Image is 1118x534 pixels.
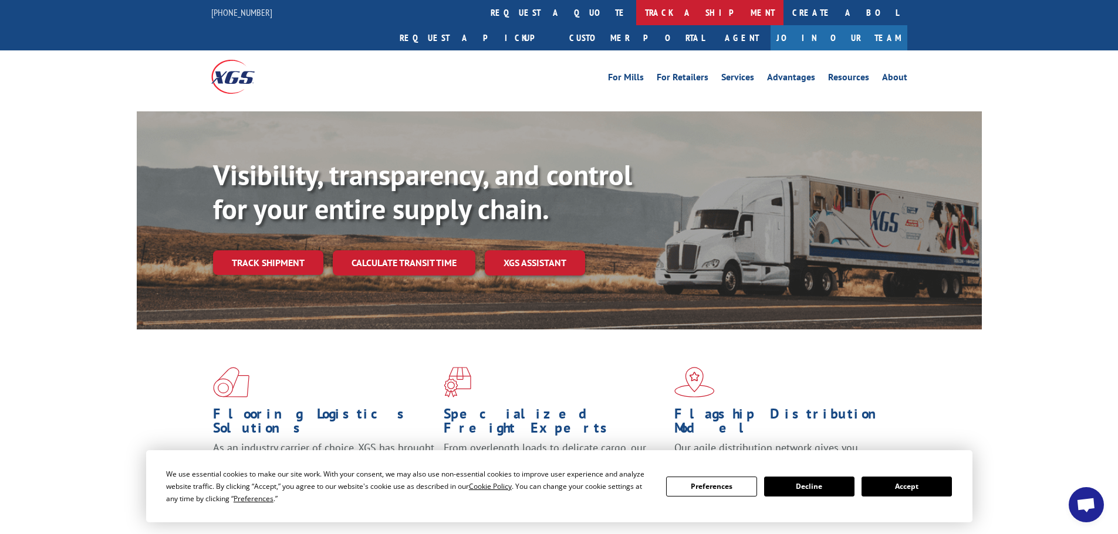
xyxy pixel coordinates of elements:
[211,6,272,18] a: [PHONE_NUMBER]
[213,157,632,227] b: Visibility, transparency, and control for your entire supply chain.
[767,73,815,86] a: Advantages
[771,25,907,50] a: Join Our Team
[234,494,273,504] span: Preferences
[444,407,666,441] h1: Specialized Freight Experts
[444,441,666,493] p: From overlength loads to delicate cargo, our experienced staff knows the best way to move your fr...
[721,73,754,86] a: Services
[213,407,435,441] h1: Flooring Logistics Solutions
[560,25,713,50] a: Customer Portal
[608,73,644,86] a: For Mills
[213,441,434,482] span: As an industry carrier of choice, XGS has brought innovation and dedication to flooring logistics...
[166,468,652,505] div: We use essential cookies to make our site work. With your consent, we may also use non-essential ...
[333,250,475,275] a: Calculate transit time
[882,73,907,86] a: About
[713,25,771,50] a: Agent
[862,477,952,496] button: Accept
[146,450,972,522] div: Cookie Consent Prompt
[469,481,512,491] span: Cookie Policy
[213,250,323,275] a: Track shipment
[674,441,890,468] span: Our agile distribution network gives you nationwide inventory management on demand.
[1069,487,1104,522] div: Open chat
[213,367,249,397] img: xgs-icon-total-supply-chain-intelligence-red
[828,73,869,86] a: Resources
[674,407,896,441] h1: Flagship Distribution Model
[674,367,715,397] img: xgs-icon-flagship-distribution-model-red
[444,367,471,397] img: xgs-icon-focused-on-flooring-red
[657,73,708,86] a: For Retailers
[485,250,585,275] a: XGS ASSISTANT
[391,25,560,50] a: Request a pickup
[764,477,854,496] button: Decline
[666,477,756,496] button: Preferences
